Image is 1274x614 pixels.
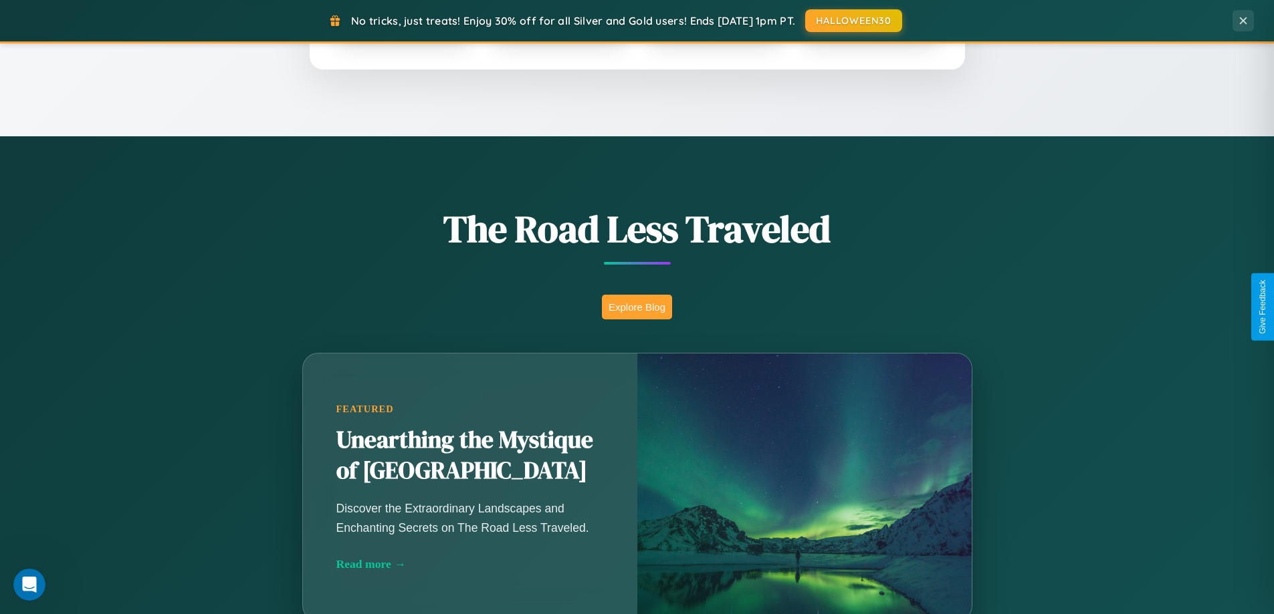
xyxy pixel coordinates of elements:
p: Discover the Extraordinary Landscapes and Enchanting Secrets on The Road Less Traveled. [336,499,604,536]
iframe: Intercom live chat [13,569,45,601]
button: Explore Blog [602,295,672,319]
span: No tricks, just treats! Enjoy 30% off for all Silver and Gold users! Ends [DATE] 1pm PT. [351,14,795,27]
div: Read more → [336,557,604,571]
h1: The Road Less Traveled [236,203,1039,255]
button: HALLOWEEN30 [805,9,902,32]
div: Featured [336,404,604,415]
div: Give Feedback [1258,280,1267,334]
h2: Unearthing the Mystique of [GEOGRAPHIC_DATA] [336,425,604,486]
